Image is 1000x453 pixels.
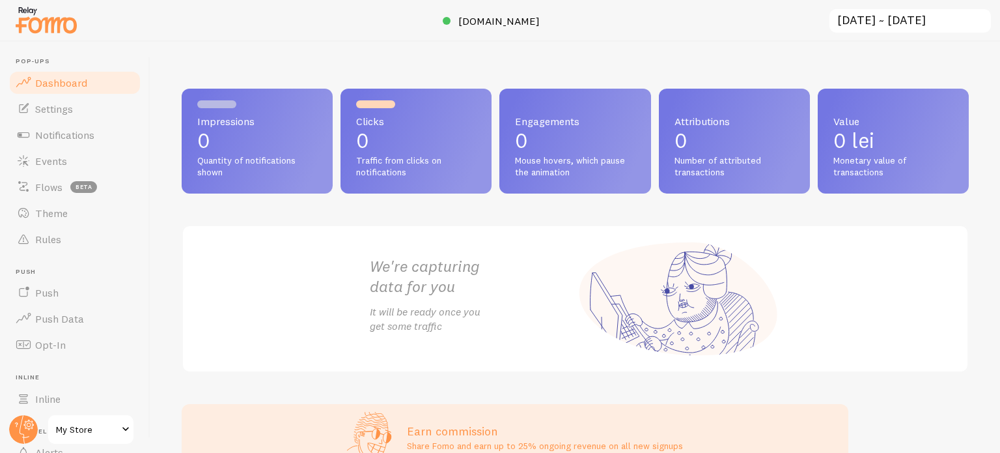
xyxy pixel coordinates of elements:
[35,76,87,89] span: Dashboard
[16,268,142,276] span: Push
[35,338,66,351] span: Opt-In
[197,155,317,178] span: Quantity of notifications shown
[70,181,97,193] span: beta
[56,422,118,437] span: My Store
[356,130,476,151] p: 0
[515,130,635,151] p: 0
[14,3,79,37] img: fomo-relay-logo-orange.svg
[35,312,84,325] span: Push Data
[35,392,61,405] span: Inline
[35,233,61,246] span: Rules
[35,154,67,168] span: Events
[8,306,142,332] a: Push Data
[8,96,142,122] a: Settings
[8,122,142,148] a: Notifications
[515,155,635,178] span: Mouse hovers, which pause the animation
[35,181,62,194] span: Flows
[8,332,142,358] a: Opt-In
[8,226,142,252] a: Rules
[197,116,317,126] span: Impressions
[8,70,142,96] a: Dashboard
[16,57,142,66] span: Pop-ups
[370,256,576,297] h2: We're capturing data for you
[8,280,142,306] a: Push
[407,439,683,452] p: Share Fomo and earn up to 25% ongoing revenue on all new signups
[674,130,794,151] p: 0
[47,414,135,445] a: My Store
[833,128,874,153] span: 0 lei
[674,116,794,126] span: Attributions
[35,128,94,141] span: Notifications
[356,155,476,178] span: Traffic from clicks on notifications
[35,102,73,115] span: Settings
[515,116,635,126] span: Engagements
[35,207,68,220] span: Theme
[356,116,476,126] span: Clicks
[674,155,794,178] span: Number of attributed transactions
[197,130,317,151] p: 0
[8,148,142,174] a: Events
[16,373,142,382] span: Inline
[8,200,142,226] a: Theme
[407,424,683,439] h3: Earn commission
[35,286,59,299] span: Push
[833,116,953,126] span: Value
[8,386,142,412] a: Inline
[370,304,576,334] p: It will be ready once you get some traffic
[8,174,142,200] a: Flows beta
[833,155,953,178] span: Monetary value of transactions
